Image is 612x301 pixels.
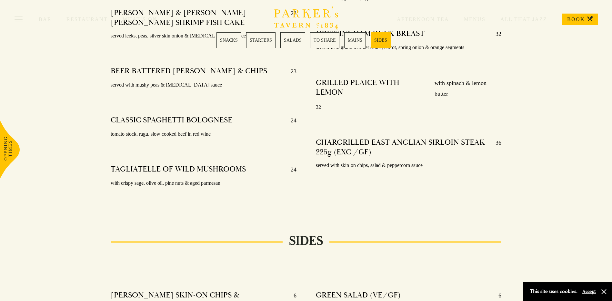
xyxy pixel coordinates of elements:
[111,164,246,175] h4: TAGLIATELLE OF WILD MUSHROOMS
[428,78,501,99] p: with spinach & lemon butter
[310,32,339,48] a: 4 / 6
[489,138,501,157] p: 36
[316,78,428,99] h4: GRILLED PLAICE WITH LEMON
[111,80,296,90] p: served with mushy peas & [MEDICAL_DATA] sauce
[344,32,366,48] a: 5 / 6
[284,66,296,77] p: 23
[216,32,241,48] a: 1 / 6
[582,288,596,295] button: Accept
[280,32,305,48] a: 3 / 6
[601,288,607,295] button: Close and accept
[111,66,267,77] h4: BEER BATTERED [PERSON_NAME] & CHIPS
[316,138,489,157] h4: CHARGRILLED EAST ANGLIAN SIRLOIN STEAK 225g (EXC./GF)
[111,130,296,139] p: tomato stock, ragu, slow cooked beef in red wine
[316,103,501,112] p: 32
[316,290,401,301] h4: GREEN SALAD (VE/GF)
[492,290,501,301] p: 6
[283,233,329,249] h2: SIDES
[530,287,577,296] p: This site uses cookies.
[284,115,296,126] p: 24
[371,32,391,48] a: 6 / 6
[284,164,296,175] p: 24
[316,161,501,170] p: served with skin-on chips, salad & peppercorn sauce
[246,32,276,48] a: 2 / 6
[111,115,232,126] h4: CLASSIC SPAGHETTI BOLOGNESE
[111,179,296,188] p: with crispy sage, olive oil, pine nuts & aged parmesan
